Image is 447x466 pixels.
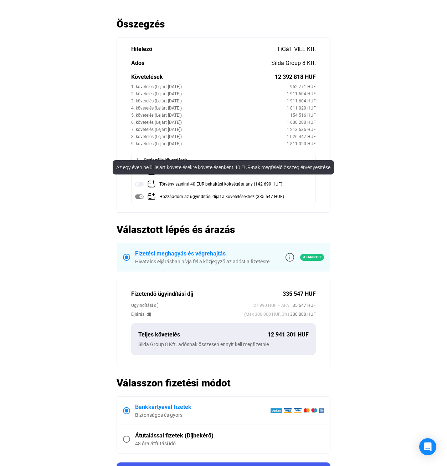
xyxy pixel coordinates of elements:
div: Ügyindítási díj [131,302,253,309]
h2: Összegzés [117,18,330,30]
div: 1 911 604 HUF [287,97,316,105]
div: Adós [131,59,271,67]
div: 1 811 020 HUF [287,140,316,147]
div: Open Intercom Messenger [419,438,436,455]
div: 335 547 HUF [283,290,316,298]
div: Silda Group 8 Kft. adósnak összesen ennyit kell megfizetnie [138,341,309,348]
div: Törvény szerinti 40 EUR behajtási költségátalány (142 699 HUF) [159,180,282,189]
div: 5. követelés (Lejárt [DATE]) [131,112,290,119]
div: 154 516 HUF [290,112,316,119]
h2: Válasszon fizetési módot [117,377,330,389]
div: 7. követelés (Lejárt [DATE]) [131,126,287,133]
div: TiGáT VILL Kft. [277,45,316,54]
div: 1 911 604 HUF [287,90,316,97]
span: 27 990 HUF + ÁFA [253,302,289,309]
div: Hitelező [131,45,277,54]
img: toggle-off [135,180,144,188]
div: Teljes követelés [138,330,268,339]
div: Átutalással fizetek (Díjbekérő) [135,431,324,440]
div: 8. követelés (Lejárt [DATE]) [131,133,287,140]
div: 9. követelés (Lejárt [DATE]) [131,140,287,147]
h2: Választott lépés és árazás [117,223,330,236]
div: 1 600 200 HUF [287,119,316,126]
img: add-claim [147,192,156,201]
div: 952 771 HUF [290,83,316,90]
div: Fizetési meghagyás és végrehajtás [135,249,269,258]
div: Fizetendő ügyindítási díj [131,290,283,298]
img: info-grey-outline [286,253,294,262]
div: Biztonságos és gyors [135,411,270,419]
div: 1 811 020 HUF [287,105,316,112]
span: (Max 300 000 HUF, 3%) [244,311,289,318]
div: Követelések [131,73,275,81]
div: 48 óra átfutási idő [135,440,324,447]
div: Hivatalos eljárásban hívja fel a közjegyző az adóst a fizetésre [135,258,269,265]
div: 2. követelés (Lejárt [DATE]) [131,90,287,97]
span: 35 547 HUF [289,302,316,309]
div: 6. követelés (Lejárt [DATE]) [131,119,287,126]
img: add-claim [147,180,156,188]
span: 300 000 HUF [289,311,316,318]
div: 1. követelés (Lejárt [DATE]) [131,83,290,90]
div: 4. követelés (Lejárt [DATE]) [131,105,287,112]
a: info-grey-outlineAjánlott [286,253,324,262]
div: Silda Group 8 Kft. [271,59,316,67]
div: Eljárási díj [131,311,244,318]
div: 1 213 636 HUF [287,126,316,133]
span: Ajánlott [300,254,324,261]
img: barion [270,408,324,414]
div: Bankkártyával fizetek [135,403,270,411]
img: toggle-on-disabled [135,192,144,201]
div: 3. követelés (Lejárt [DATE]) [131,97,287,105]
div: Hozzáadom az ügyindítási díjat a követelésekhez (335 547 HUF) [159,192,284,201]
div: Az egy éven belül lejárt követelésekre követelésenként 40 EUR-nak megfelelő összeg érvényesítése [113,160,334,174]
div: 12 941 301 HUF [268,330,309,339]
div: 12 392 818 HUF [275,73,316,81]
div: 1 026 447 HUF [287,133,316,140]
